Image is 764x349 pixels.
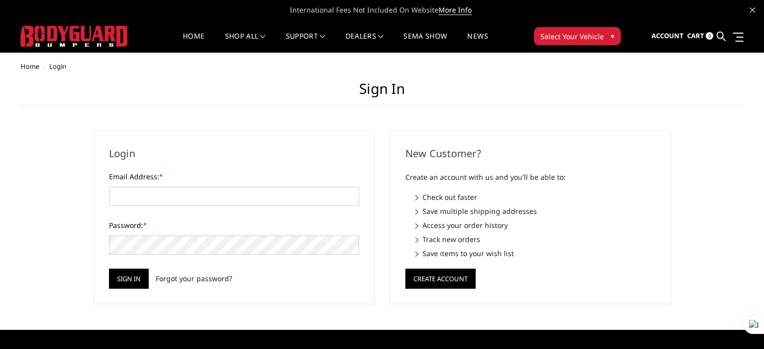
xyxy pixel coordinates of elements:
a: More Info [439,5,472,15]
h2: Login [109,146,359,161]
a: News [467,33,488,52]
button: Select Your Vehicle [534,27,621,45]
h2: New Customer? [405,146,656,161]
a: Home [183,33,204,52]
li: Save multiple shipping addresses [415,206,656,216]
h1: Sign in [21,80,744,105]
p: Create an account with us and you'll be able to: [405,171,656,183]
span: ▾ [611,31,614,41]
img: BODYGUARD BUMPERS [21,26,129,47]
label: Email Address: [109,171,359,182]
span: Login [49,62,66,71]
span: 0 [706,32,713,40]
a: Account [651,23,684,50]
a: Cart 0 [687,23,713,50]
label: Password: [109,220,359,230]
li: Save items to your wish list [415,248,656,259]
li: Check out faster [415,192,656,202]
a: Support [286,33,325,52]
a: Dealers [346,33,384,52]
input: Sign in [109,269,149,289]
span: Account [651,31,684,40]
span: Select Your Vehicle [540,31,604,42]
li: Access your order history [415,220,656,230]
a: shop all [225,33,266,52]
span: Cart [687,31,704,40]
button: Create Account [405,269,476,289]
a: Home [21,62,39,71]
a: SEMA Show [403,33,447,52]
li: Track new orders [415,234,656,245]
a: Forgot your password? [156,273,232,284]
a: Create Account [405,273,476,282]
